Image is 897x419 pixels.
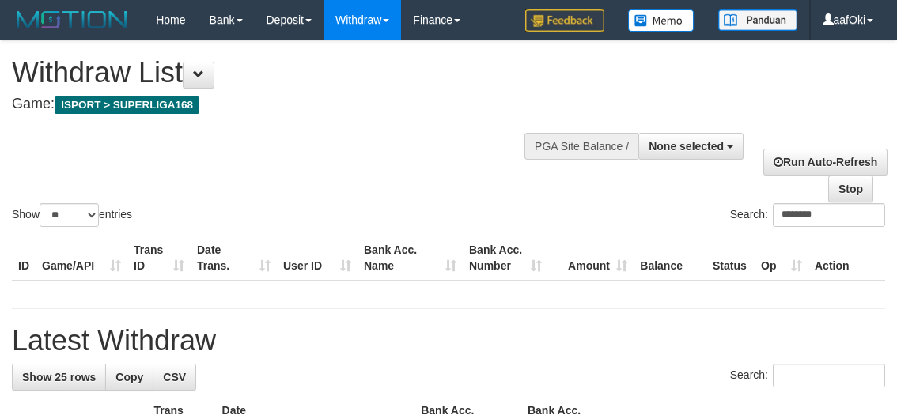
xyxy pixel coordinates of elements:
span: Show 25 rows [22,371,96,383]
div: PGA Site Balance / [524,133,638,160]
th: User ID [277,236,358,281]
a: CSV [153,364,196,391]
img: Feedback.jpg [525,9,604,32]
label: Search: [730,364,885,387]
th: Bank Acc. Name [358,236,463,281]
th: ID [12,236,36,281]
th: Balance [634,236,706,281]
input: Search: [773,364,885,387]
h4: Game: [12,96,582,112]
th: Amount [548,236,634,281]
h1: Withdraw List [12,57,582,89]
span: ISPORT > SUPERLIGA168 [55,96,199,114]
a: Run Auto-Refresh [763,149,888,176]
img: Button%20Memo.svg [628,9,695,32]
select: Showentries [40,203,99,227]
h1: Latest Withdraw [12,325,885,357]
span: None selected [649,140,724,153]
span: Copy [115,371,143,383]
label: Show entries [12,203,132,227]
th: Action [808,236,885,281]
th: Op [755,236,808,281]
th: Date Trans. [191,236,277,281]
th: Status [706,236,755,281]
button: None selected [638,133,744,160]
a: Show 25 rows [12,364,106,391]
a: Copy [105,364,153,391]
img: MOTION_logo.png [12,8,132,32]
input: Search: [773,203,885,227]
a: Stop [828,176,873,202]
th: Game/API [36,236,127,281]
th: Trans ID [127,236,191,281]
img: panduan.png [718,9,797,31]
label: Search: [730,203,885,227]
span: CSV [163,371,186,383]
th: Bank Acc. Number [463,236,548,281]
